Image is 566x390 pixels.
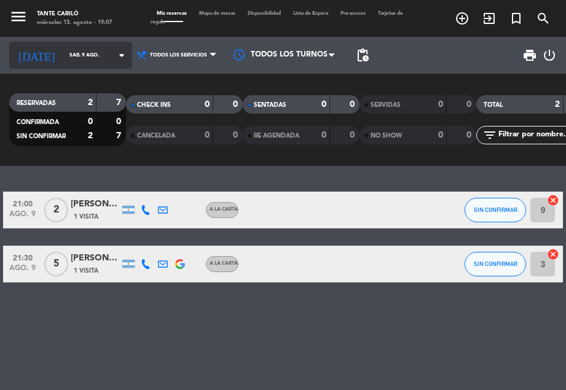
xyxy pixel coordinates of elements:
i: cancel [547,248,559,260]
span: 2 [44,198,68,222]
span: print [522,48,537,63]
div: Tante Cariló [37,10,112,18]
strong: 2 [88,98,93,107]
span: A LA CARTA [210,207,238,212]
strong: 0 [438,131,443,139]
span: NO SHOW [371,133,402,139]
i: filter_list [482,128,497,142]
i: menu [9,7,28,26]
button: SIN CONFIRMAR [465,198,526,222]
strong: 0 [466,100,474,109]
i: turned_in_not [509,11,524,26]
strong: 0 [205,100,210,109]
span: SIN CONFIRMAR [17,133,66,139]
strong: 0 [321,131,326,139]
i: add_circle_outline [455,11,470,26]
span: Mapa de mesas [193,11,242,16]
span: 1 Visita [74,266,98,276]
div: miércoles 13. agosto - 19:07 [37,18,112,27]
span: ago. 9 [7,210,38,224]
i: cancel [547,194,559,206]
span: 1 Visita [74,212,98,222]
span: CHECK INS [137,102,171,108]
span: 21:00 [7,196,38,210]
span: SENTADAS [254,102,286,108]
span: TOTAL [484,102,503,108]
span: Pre-acceso [334,11,372,16]
img: google-logo.png [175,259,185,269]
strong: 0 [88,117,93,126]
span: A LA CARTA [210,261,238,266]
strong: 0 [321,100,326,109]
div: [PERSON_NAME] [71,197,120,211]
strong: 0 [233,131,240,139]
strong: 0 [233,100,240,109]
span: CANCELADA [137,133,175,139]
span: SERVIDAS [371,102,401,108]
button: SIN CONFIRMAR [465,252,526,276]
i: exit_to_app [482,11,497,26]
span: SIN CONFIRMAR [474,206,517,213]
span: Mis reservas [151,11,193,16]
strong: 0 [350,131,357,139]
span: 21:30 [7,250,38,264]
strong: 0 [116,117,124,126]
div: LOG OUT [542,37,557,74]
span: RESERVADAS [17,100,56,106]
strong: 2 [555,100,560,109]
span: pending_actions [355,48,370,63]
strong: 7 [116,131,124,140]
span: Todos los servicios [150,52,207,58]
span: RE AGENDADA [254,133,299,139]
button: menu [9,7,28,29]
strong: 0 [438,100,443,109]
i: power_settings_new [542,48,557,63]
span: SIN CONFIRMAR [474,260,517,267]
span: ago. 9 [7,264,38,278]
strong: 0 [205,131,210,139]
i: [DATE] [9,44,63,67]
span: CONFIRMADA [17,119,59,125]
i: arrow_drop_down [114,48,129,63]
span: 5 [44,252,68,276]
span: Disponibilidad [242,11,287,16]
i: search [536,11,551,26]
div: [PERSON_NAME] [71,251,120,265]
strong: 0 [350,100,357,109]
span: Lista de Espera [287,11,334,16]
strong: 7 [116,98,124,107]
strong: 0 [466,131,474,139]
strong: 2 [88,131,93,140]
